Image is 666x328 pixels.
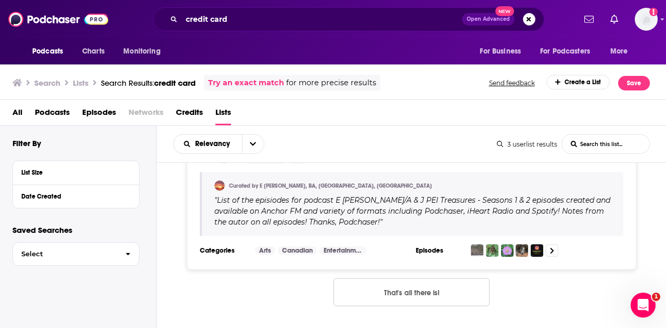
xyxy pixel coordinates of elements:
[319,246,366,255] a: Entertainment
[255,246,275,255] a: Arts
[242,135,264,153] button: open menu
[635,8,658,31] button: Show profile menu
[200,246,247,255] h3: Categories
[606,10,622,28] a: Show notifications dropdown
[334,278,490,306] button: Nothing here.
[497,140,557,148] div: 3 userlist results
[208,77,284,89] a: Try an exact match
[416,246,463,255] h3: Episodes
[182,11,462,28] input: Search podcasts, credits, & more...
[12,138,41,148] h2: Filter By
[21,169,124,176] div: List Size
[129,104,163,125] span: Networks
[540,44,590,59] span: For Podcasters
[501,244,514,257] img: The Hardest Words to Say in our Modern Times!
[635,8,658,31] img: User Profile
[73,78,88,88] h3: Lists
[215,104,231,125] a: Lists
[649,8,658,16] svg: Add a profile image
[533,42,605,61] button: open menu
[82,44,105,59] span: Charts
[12,225,139,235] p: Saved Searches
[12,242,139,266] button: Select
[153,7,544,31] div: Search podcasts, credits, & more...
[462,13,515,25] button: Open AdvancedNew
[516,244,528,257] img: You Win a Few, You Lose a Few
[12,104,22,125] a: All
[480,44,521,59] span: For Business
[13,251,117,257] span: Select
[173,134,264,154] h2: Choose List sort
[486,75,538,91] button: Send feedback
[603,42,641,61] button: open menu
[101,78,196,88] div: Search Results:
[631,293,656,318] iframe: Intercom live chat
[214,180,225,191] img: ejstoo
[610,44,628,59] span: More
[101,78,196,88] a: Search Results:credit card
[34,78,60,88] h3: Search
[471,244,483,257] img: New Year, Another Chance
[82,104,116,125] a: Episodes
[75,42,111,61] a: Charts
[580,10,598,28] a: Show notifications dropdown
[116,42,174,61] button: open menu
[531,244,543,257] img: ‘Holidaze’: Burn Out; Opt Out; Call Out
[652,293,660,301] span: 1
[32,44,63,59] span: Podcasts
[174,140,242,148] button: open menu
[21,193,124,200] div: Date Created
[214,195,610,227] span: List of the episiodes for podcast E [PERSON_NAME]/A & J PEI Treasures - Seasons 1 & 2 episodes cr...
[472,42,534,61] button: open menu
[123,44,160,59] span: Monitoring
[8,9,108,29] img: Podchaser - Follow, Share and Rate Podcasts
[154,78,196,88] span: credit card
[25,42,76,61] button: open menu
[467,17,510,22] span: Open Advanced
[214,195,610,227] span: " "
[35,104,70,125] a: Podcasts
[546,75,610,89] div: Create a List
[176,104,203,125] a: Credits
[195,140,234,148] span: Relevancy
[618,76,650,90] button: Save
[21,165,131,178] button: List Size
[229,182,432,189] a: Curated by E [PERSON_NAME], BA, [GEOGRAPHIC_DATA], [GEOGRAPHIC_DATA]
[486,244,498,257] img: Recent History and Holiday Clash of the Titans
[635,8,658,31] span: Logged in as emilyjherman
[21,189,131,202] button: Date Created
[278,246,317,255] a: Canadian
[286,77,376,89] span: for more precise results
[495,6,514,16] span: New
